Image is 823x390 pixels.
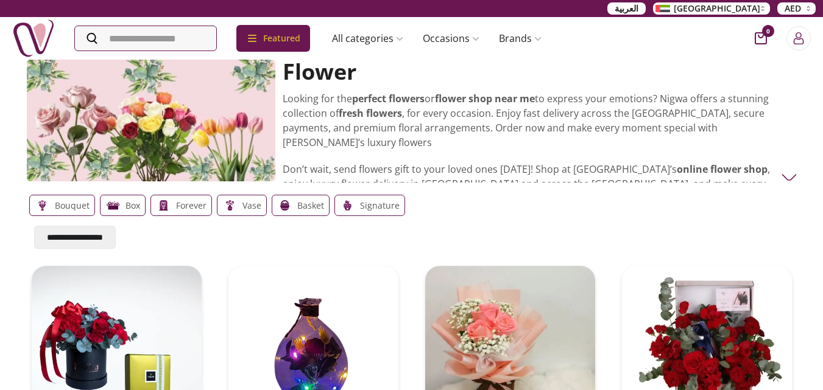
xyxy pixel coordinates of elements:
[55,198,90,213] p: Bouquet
[236,25,310,52] div: Featured
[674,2,760,15] span: [GEOGRAPHIC_DATA]
[785,2,801,15] span: AED
[297,198,324,213] p: Basket
[27,60,275,181] img: gifts-uae-flower
[786,26,811,50] button: Login
[352,92,425,105] strong: perfect flowers
[435,92,535,105] strong: flower shop near me
[322,26,413,50] a: All categories
[35,198,50,213] img: gifts-uae-Bouquet
[489,26,551,50] a: Brands
[283,162,789,206] p: Don’t wait, send flowers gift to your loved ones [DATE]! Shop at [GEOGRAPHIC_DATA]’s , enjoy luxu...
[360,198,400,213] p: Signature
[413,26,489,50] a: Occasions
[283,91,789,150] p: Looking for the or to express your emotions? Nigwa offers a stunning collection of , for every oc...
[340,198,355,213] img: gifts-uae-Signature
[655,5,670,12] img: Arabic_dztd3n.png
[125,198,140,213] p: Box
[105,198,121,213] img: gifts-uae-Box
[75,26,216,50] input: Search
[777,2,816,15] button: AED
[677,162,768,176] strong: online flower shop
[242,198,261,213] p: Vase
[755,32,767,44] button: cart-button
[222,198,238,213] img: gifts-uae-Vase
[782,170,797,185] img: Flower
[283,60,789,84] h2: Flower
[615,2,638,15] span: العربية
[156,198,171,213] img: gifts-uae-forever
[339,106,402,120] strong: fresh flowers
[277,198,292,213] img: gifts-uae-Basket
[653,2,770,15] button: [GEOGRAPHIC_DATA]
[176,198,207,213] p: forever
[762,25,774,37] span: 0
[12,17,55,60] img: Nigwa-uae-gifts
